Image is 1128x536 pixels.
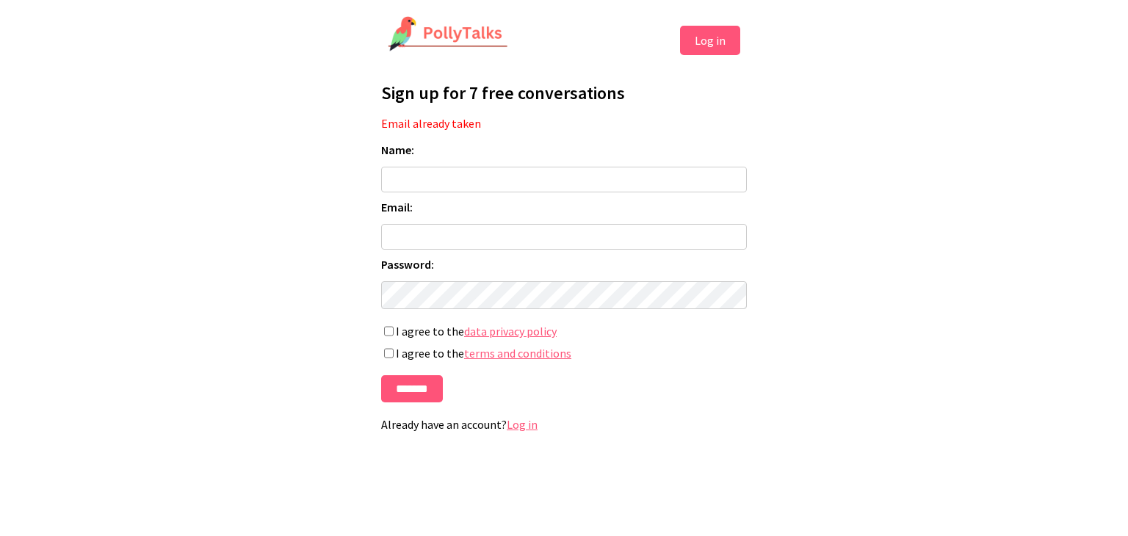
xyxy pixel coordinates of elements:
[381,324,747,338] label: I agree to the
[381,116,747,131] p: Email already taken
[381,142,747,157] label: Name:
[381,417,747,432] p: Already have an account?
[680,26,740,55] button: Log in
[381,346,747,361] label: I agree to the
[388,16,508,53] img: PollyTalks Logo
[384,326,394,336] input: I agree to thedata privacy policy
[381,257,747,272] label: Password:
[384,348,394,358] input: I agree to theterms and conditions
[464,346,571,361] a: terms and conditions
[464,324,557,338] a: data privacy policy
[381,82,747,104] h1: Sign up for 7 free conversations
[507,417,538,432] a: Log in
[381,200,747,214] label: Email:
